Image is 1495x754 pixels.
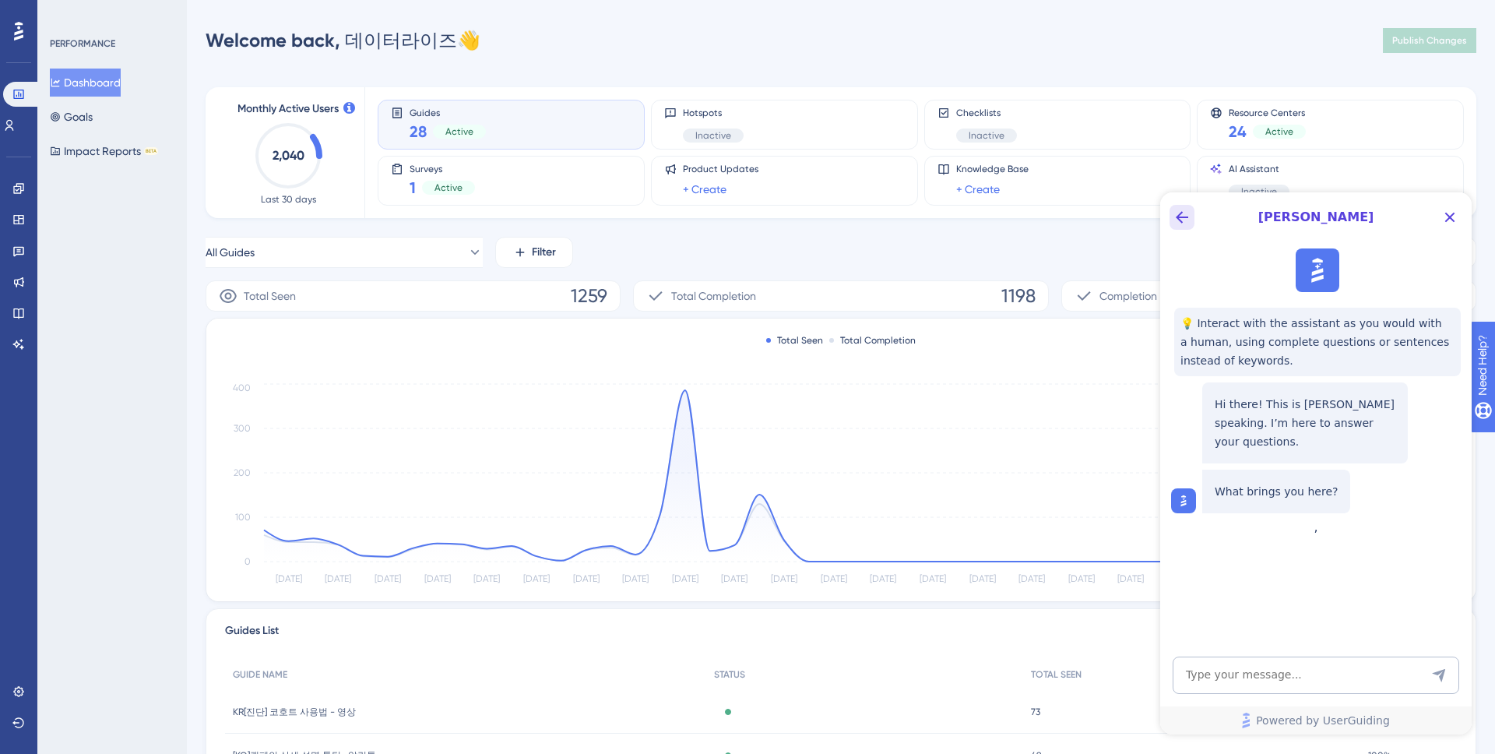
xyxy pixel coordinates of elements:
tspan: [DATE] [771,573,797,584]
div: Total Completion [829,334,916,347]
span: Inactive [695,129,731,142]
span: Total Seen [244,287,296,305]
span: All Guides [206,243,255,262]
iframe: UserGuiding AI Assistant [1160,192,1472,735]
span: Checklists [956,107,1017,119]
tspan: [DATE] [672,573,698,584]
span: Welcome back, [206,29,340,51]
span: Hotspots [683,107,744,119]
tspan: [DATE] [1068,573,1095,584]
span: AI Assistant [1229,163,1289,175]
tspan: 200 [234,467,251,478]
span: Need Help? [37,4,97,23]
span: 28 [410,121,427,143]
tspan: [DATE] [821,573,847,584]
span: KR[진단] 코호트 사용법 - 영상 [233,706,356,718]
tspan: 300 [234,423,251,434]
tspan: [DATE] [325,573,351,584]
button: All Guides [206,237,483,268]
span: STATUS [714,668,745,681]
div: 데이터라이즈 👋 [206,28,480,53]
span: Knowledge Base [956,163,1029,175]
span: Completion Rate [1099,287,1184,305]
span: Active [1265,125,1293,138]
span: Active [445,125,473,138]
tspan: 400 [233,382,251,393]
tspan: [DATE] [920,573,946,584]
text: 2,040 [273,148,304,163]
span: Publish Changes [1392,34,1467,47]
span: Total Completion [671,287,756,305]
span: GUIDE NAME [233,668,287,681]
span: Inactive [1241,185,1277,198]
tspan: [DATE] [523,573,550,584]
tspan: [DATE] [969,573,996,584]
span: 24 [1229,121,1247,143]
button: Publish Changes [1383,28,1476,53]
span: 1259 [571,284,607,308]
tspan: [DATE] [375,573,401,584]
span: Surveys [410,163,475,174]
tspan: [DATE] [473,573,500,584]
span: 1198 [1001,284,1036,308]
tspan: [DATE] [1117,573,1144,584]
span: Product Updates [683,163,758,175]
tspan: [DATE] [573,573,600,584]
span: TOTAL SEEN [1031,668,1082,681]
a: + Create [683,180,726,199]
span: Resource Centers [1229,107,1306,118]
button: Filter [495,237,573,268]
span: Guides List [225,622,279,647]
div: Total Seen [766,334,823,347]
tspan: [DATE] [622,573,649,584]
span: 1 [410,177,416,199]
span: Inactive [969,129,1004,142]
span: Filter [532,243,556,262]
span: 73 [1031,706,1040,718]
span: Last 30 days [261,193,316,206]
span: Monthly Active Users [237,100,339,118]
span: Active [434,181,463,194]
tspan: [DATE] [870,573,896,584]
tspan: [DATE] [721,573,747,584]
tspan: 100 [235,512,251,523]
tspan: [DATE] [1018,573,1045,584]
span: Guides [410,107,486,118]
tspan: 0 [244,556,251,567]
a: + Create [956,180,1000,199]
tspan: [DATE] [276,573,302,584]
tspan: [DATE] [424,573,451,584]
